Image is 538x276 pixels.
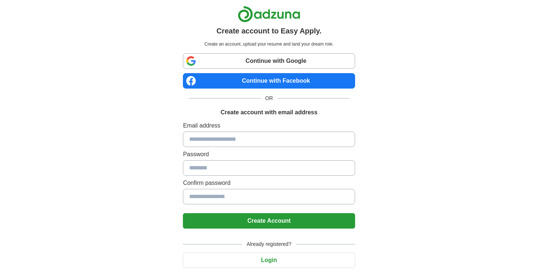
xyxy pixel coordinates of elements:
label: Password [183,150,355,159]
label: Email address [183,121,355,130]
span: OR [261,94,277,102]
h1: Create account to Easy Apply. [216,25,322,36]
a: Continue with Facebook [183,73,355,89]
button: Create Account [183,213,355,229]
span: Already registered? [242,240,295,248]
h1: Create account with email address [220,108,317,117]
button: Login [183,252,355,268]
p: Create an account, upload your resume and land your dream role. [184,41,353,47]
img: Adzuna logo [238,6,300,22]
label: Confirm password [183,179,355,187]
a: Continue with Google [183,53,355,69]
a: Login [183,257,355,263]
